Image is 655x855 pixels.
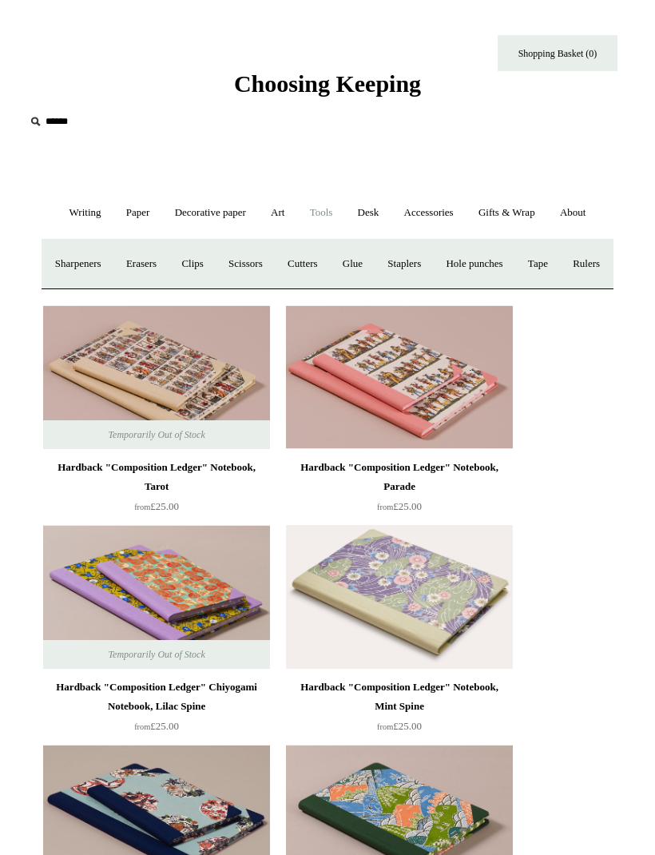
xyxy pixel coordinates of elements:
a: Hardback "Composition Ledger" Notebook, Tarot from£25.00 [43,458,270,523]
div: Hardback "Composition Ledger" Notebook, Parade [290,458,509,496]
a: Paper [115,192,161,234]
a: Hardback "Composition Ledger" Notebook, Tarot Hardback "Composition Ledger" Notebook, Tarot Tempo... [43,305,270,449]
a: Hardback "Composition Ledger" Notebook, Mint Spine from£25.00 [286,678,513,743]
a: About [549,192,597,234]
a: Writing [58,192,113,234]
img: Hardback "Composition Ledger" Notebook, Parade [286,305,513,449]
a: Sharpeners [44,243,113,285]
span: £25.00 [134,720,179,732]
a: Desk [347,192,391,234]
span: £25.00 [377,500,422,512]
img: Hardback "Composition Ledger" Notebook, Tarot [43,305,270,449]
a: Hardback "Composition Ledger" Notebook, Mint Spine Hardback "Composition Ledger" Notebook, Mint S... [286,525,513,669]
span: Temporarily Out of Stock [92,420,220,449]
a: Decorative paper [164,192,257,234]
a: Hardback "Composition Ledger" Chiyogami Notebook, Lilac Spine Hardback "Composition Ledger" Chiyo... [43,525,270,669]
a: Choosing Keeping [234,83,421,94]
a: Tape [517,243,559,285]
a: Clips [170,243,214,285]
img: Hardback "Composition Ledger" Chiyogami Notebook, Lilac Spine [43,525,270,669]
span: £25.00 [134,500,179,512]
span: from [377,503,393,511]
a: Tools [299,192,344,234]
a: Accessories [393,192,465,234]
a: Staplers [376,243,432,285]
a: Rulers [562,243,611,285]
div: Hardback "Composition Ledger" Notebook, Mint Spine [290,678,509,716]
a: Cutters [276,243,329,285]
a: Gifts & Wrap [467,192,546,234]
span: £25.00 [377,720,422,732]
span: from [134,503,150,511]
a: Hole punches [435,243,514,285]
img: Hardback "Composition Ledger" Notebook, Mint Spine [286,525,513,669]
a: Erasers [115,243,168,285]
span: Temporarily Out of Stock [92,640,220,669]
div: Hardback "Composition Ledger" Notebook, Tarot [47,458,266,496]
a: Art [260,192,296,234]
a: Shopping Basket (0) [498,35,617,71]
a: Hardback "Composition Ledger" Chiyogami Notebook, Lilac Spine from£25.00 [43,678,270,743]
a: Glue [331,243,374,285]
a: Scissors [217,243,274,285]
span: from [377,722,393,731]
div: Hardback "Composition Ledger" Chiyogami Notebook, Lilac Spine [47,678,266,716]
a: Hardback "Composition Ledger" Notebook, Parade Hardback "Composition Ledger" Notebook, Parade [286,305,513,449]
a: Hardback "Composition Ledger" Notebook, Parade from£25.00 [286,458,513,523]
span: Choosing Keeping [234,70,421,97]
span: from [134,722,150,731]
